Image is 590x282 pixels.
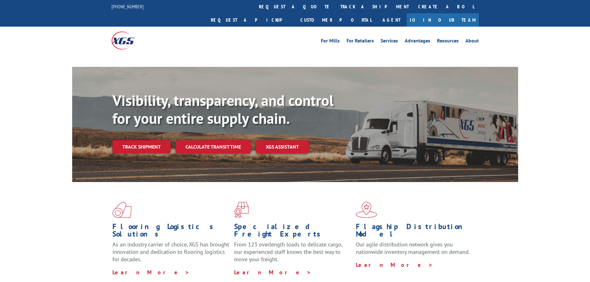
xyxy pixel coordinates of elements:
[407,13,479,27] a: Join Our Team
[112,91,334,128] b: Visibility, transparency, and control for your entire supply chain.
[376,13,407,27] a: Agent
[356,223,473,241] h1: Flagship Distribution Model
[356,241,470,255] span: Our agile distribution network gives you nationwide inventory management on demand.
[234,241,351,268] p: From 123 overlength loads to delicate cargo, our experienced staff knows the best way to move you...
[347,38,374,45] a: For Retailers
[112,241,229,263] span: As an industry carrier of choice, XGS has brought innovation and dedication to flooring logistics...
[465,38,479,45] a: About
[234,223,351,241] h1: Specialized Freight Experts
[112,140,171,153] a: Track shipment
[356,261,433,268] a: Learn More >
[437,38,459,45] a: Resources
[234,269,311,276] a: Learn More >
[256,140,309,154] a: XGS ASSISTANT
[206,13,296,27] a: Request a pickup
[296,13,376,27] a: Customer Portal
[381,38,398,45] a: Services
[234,202,249,218] img: xgs-icon-focused-on-flooring-red
[112,223,229,241] h1: Flooring Logistics Solutions
[112,269,190,276] a: Learn More >
[405,38,430,45] a: Advantages
[356,202,377,218] img: xgs-icon-flagship-distribution-model-red
[111,3,144,10] a: [PHONE_NUMBER]
[176,140,251,154] a: Calculate transit time
[321,38,340,45] a: For Mills
[112,202,132,218] img: xgs-icon-total-supply-chain-intelligence-red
